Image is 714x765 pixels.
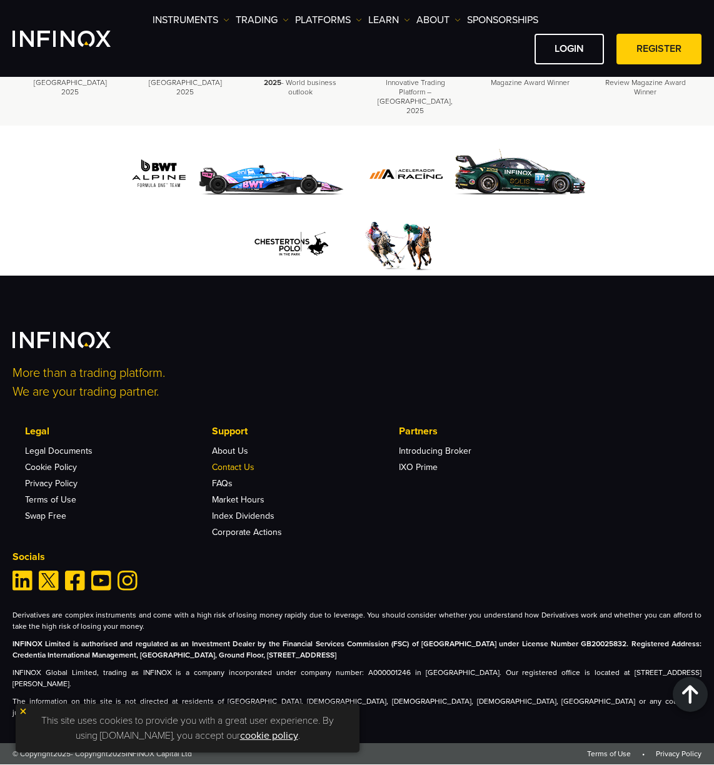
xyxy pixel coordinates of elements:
span: © Copyright - Copyright INFINOX Capital Ltd [13,749,192,760]
a: Twitter [39,571,59,591]
p: Legal [25,424,212,439]
a: Corporate Actions [212,527,282,538]
a: Terms of Use [25,495,76,506]
p: This site uses cookies to provide you with a great user experience. By using [DOMAIN_NAME], you a... [22,710,353,746]
a: INFINOX Logo [13,31,140,47]
a: Index Dividends [212,511,274,522]
span: • [633,750,654,759]
a: IXO Prime [399,462,438,473]
p: - Most Innovative Trading Platform – [GEOGRAPHIC_DATA], 2025 [373,59,457,116]
a: About Us [212,446,248,457]
p: Support [212,424,399,439]
a: Instagram [118,571,138,591]
span: 2025 [108,750,126,759]
a: Terms of Use [587,750,631,759]
a: TRADING [236,12,289,27]
p: More than a trading platform. We are your trading partner. [13,364,701,402]
p: - Money Expo [GEOGRAPHIC_DATA] 2025 [28,59,112,97]
a: cookie policy [240,729,298,742]
a: Privacy Policy [25,479,78,489]
p: INFINOX Global Limited, trading as INFINOX is a company incorporated under company number: A00000... [13,667,701,690]
a: Legal Documents [25,446,93,457]
p: - Brand Review Magazine Award Winner [603,59,687,97]
a: Learn [368,12,410,27]
a: Linkedin [13,571,33,591]
a: Introducing Broker [399,446,471,457]
a: REGISTER [616,34,701,64]
a: PLATFORMS [295,12,362,27]
a: Swap Free [25,511,66,522]
strong: INFINOX Limited is authorised and regulated as an Investment Dealer by the Financial Services Com... [13,640,701,660]
span: 2025 [53,750,71,759]
p: Socials [13,550,164,565]
p: - World business outlook [258,59,342,97]
a: Youtube [91,571,111,591]
p: Derivatives are complex instruments and come with a high risk of losing money rapidly due to leve... [13,610,701,632]
a: Contact Us [212,462,254,473]
a: Market Hours [212,495,264,506]
p: The information on this site is not directed at residents of [GEOGRAPHIC_DATA], [DEMOGRAPHIC_DATA... [13,696,701,719]
p: Partners [399,424,586,439]
a: SPONSORSHIPS [467,12,538,27]
img: yellow close icon [19,707,28,716]
a: LOGIN [535,34,604,64]
a: ABOUT [416,12,461,27]
a: Instruments [153,12,229,27]
a: Cookie Policy [25,462,77,473]
a: Facebook [65,571,85,591]
a: FAQs [212,479,233,489]
p: - Money Expo [GEOGRAPHIC_DATA] 2025 [143,59,227,97]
